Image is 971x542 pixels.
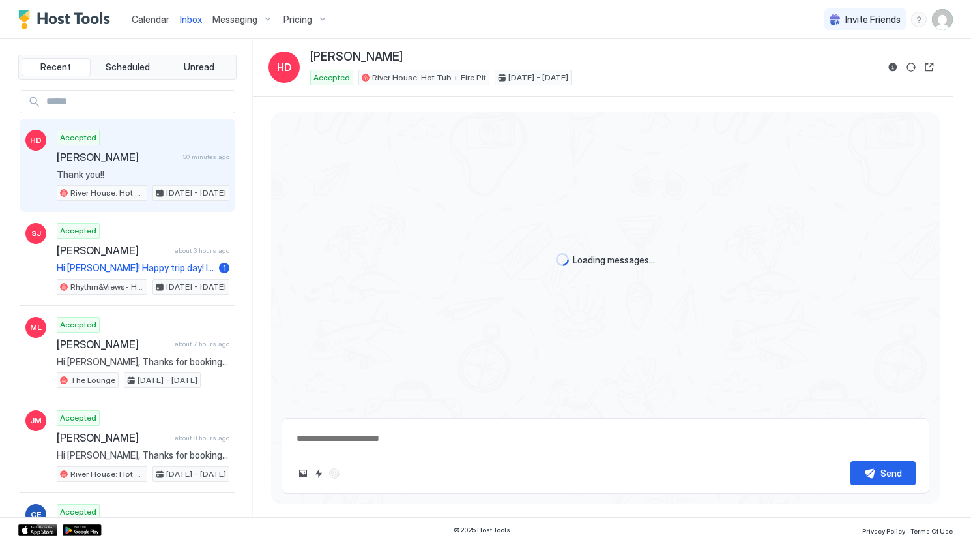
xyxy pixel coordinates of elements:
[41,91,235,113] input: Input Field
[910,527,953,535] span: Terms Of Use
[212,14,257,25] span: Messaging
[372,72,486,83] span: River House: Hot Tub + Fire Pit
[175,434,229,442] span: about 8 hours ago
[57,338,169,351] span: [PERSON_NAME]
[22,58,91,76] button: Recent
[57,356,229,368] span: Hi [PERSON_NAME], Thanks for booking our place. We'll send you more details including check-in in...
[106,61,150,73] span: Scheduled
[138,374,197,386] span: [DATE] - [DATE]
[18,524,57,536] a: App Store
[310,50,403,65] span: [PERSON_NAME]
[60,506,96,518] span: Accepted
[454,526,510,534] span: © 2025 Host Tools
[60,132,96,143] span: Accepted
[70,468,144,480] span: River House: Hot Tub + Fire Pit
[862,523,905,537] a: Privacy Policy
[18,10,116,29] a: Host Tools Logo
[184,61,214,73] span: Unread
[166,468,226,480] span: [DATE] - [DATE]
[60,319,96,331] span: Accepted
[175,340,229,348] span: about 7 hours ago
[40,61,71,73] span: Recent
[57,449,229,461] span: Hi [PERSON_NAME], Thanks for booking our place. We'll send you more details including check-in in...
[13,498,44,529] iframe: Intercom live chat
[277,59,292,75] span: HD
[57,262,214,274] span: Hi [PERSON_NAME]! Happy trip day! If you have any trouble getting in, please give me a call at [P...
[57,431,169,444] span: [PERSON_NAME]
[910,523,953,537] a: Terms Of Use
[223,263,226,273] span: 1
[18,55,237,80] div: tab-group
[556,253,569,266] div: loading
[57,244,169,257] span: [PERSON_NAME]
[166,187,226,199] span: [DATE] - [DATE]
[70,281,144,293] span: Rhythm&Views- Hot tub, Mt. [PERSON_NAME]
[164,58,233,76] button: Unread
[850,461,916,485] button: Send
[180,12,202,26] a: Inbox
[70,187,144,199] span: River House: Hot Tub + Fire Pit
[93,58,162,76] button: Scheduled
[180,14,202,25] span: Inbox
[311,466,326,481] button: Quick reply
[903,59,919,75] button: Sync reservation
[31,228,41,239] span: SJ
[911,12,927,27] div: menu
[845,14,901,25] span: Invite Friends
[283,14,312,25] span: Pricing
[57,169,229,181] span: Thank you!!
[30,322,42,333] span: ML
[30,415,42,427] span: JM
[166,281,226,293] span: [DATE] - [DATE]
[183,153,229,161] span: 30 minutes ago
[175,247,229,255] span: about 3 hours ago
[132,12,169,26] a: Calendar
[885,59,901,75] button: Reservation information
[508,72,568,83] span: [DATE] - [DATE]
[70,374,115,386] span: The Lounge
[63,524,102,536] a: Google Play Store
[880,466,902,480] div: Send
[60,412,96,424] span: Accepted
[30,134,42,146] span: HD
[132,14,169,25] span: Calendar
[313,72,350,83] span: Accepted
[573,254,655,266] span: Loading messages...
[932,9,953,30] div: User profile
[57,151,178,164] span: [PERSON_NAME]
[295,466,311,481] button: Upload image
[921,59,937,75] button: Open reservation
[60,225,96,237] span: Accepted
[862,527,905,535] span: Privacy Policy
